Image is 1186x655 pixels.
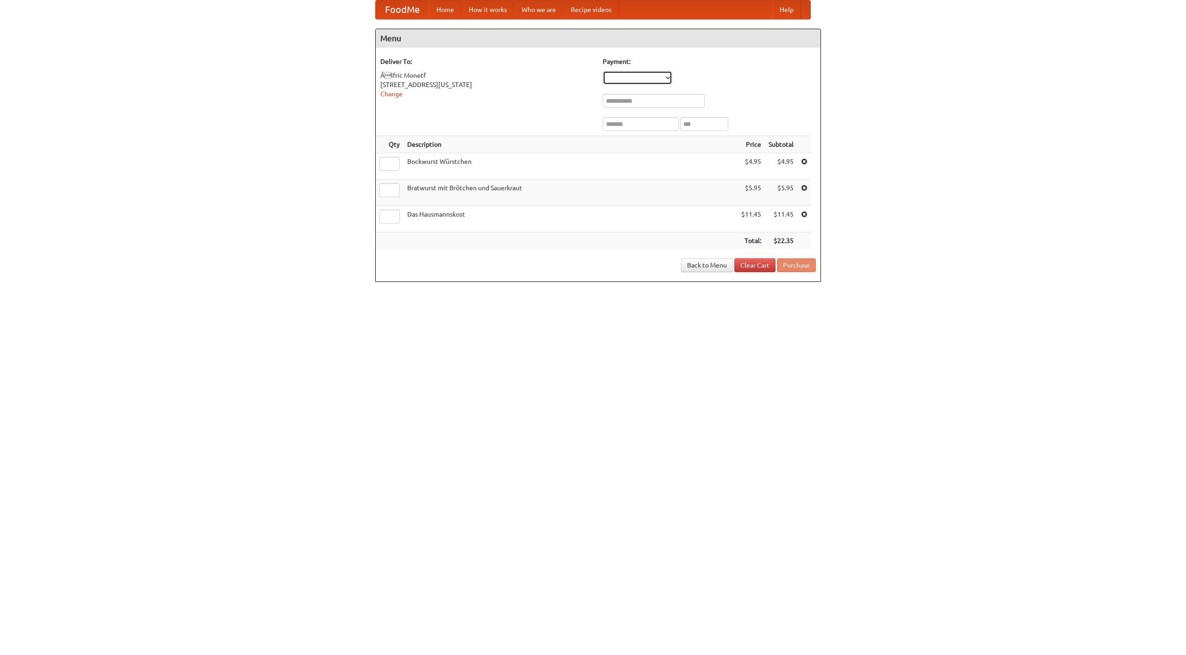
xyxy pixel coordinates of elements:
[514,0,563,19] a: Who we are
[738,206,765,232] td: $11.45
[429,0,461,19] a: Home
[404,153,738,180] td: Bockwurst Würstchen
[765,232,797,250] th: $22.35
[738,153,765,180] td: $4.95
[765,136,797,153] th: Subtotal
[380,71,593,80] div: Ãlfric Monetf
[603,57,816,66] h5: Payment:
[765,153,797,180] td: $4.95
[376,29,820,48] h4: Menu
[380,90,403,98] a: Change
[738,180,765,206] td: $5.95
[772,0,801,19] a: Help
[376,136,404,153] th: Qty
[380,57,593,66] h5: Deliver To:
[738,232,765,250] th: Total:
[777,258,816,272] button: Purchase
[404,206,738,232] td: Das Hausmannskost
[376,0,429,19] a: FoodMe
[404,136,738,153] th: Description
[681,258,733,272] a: Back to Menu
[734,258,776,272] a: Clear Cart
[563,0,619,19] a: Recipe videos
[765,206,797,232] td: $11.45
[404,180,738,206] td: Bratwurst mit Brötchen und Sauerkraut
[380,80,593,89] div: [STREET_ADDRESS][US_STATE]
[461,0,514,19] a: How it works
[765,180,797,206] td: $5.95
[738,136,765,153] th: Price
